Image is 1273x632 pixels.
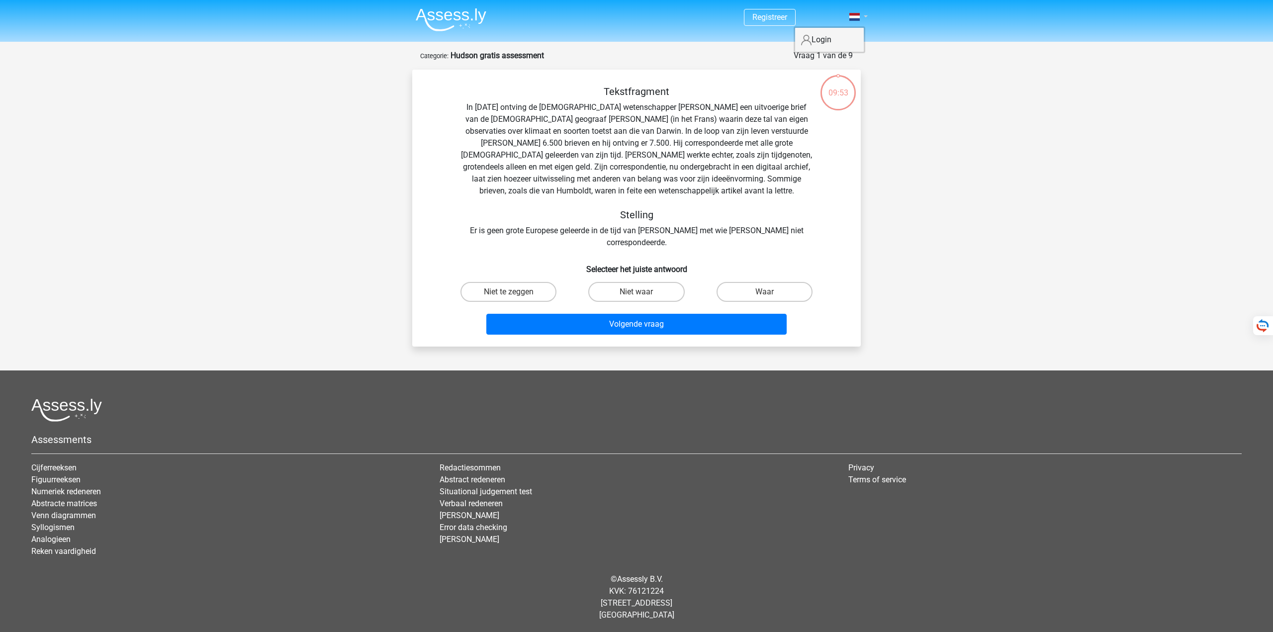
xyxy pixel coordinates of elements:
[440,487,532,496] a: Situational judgement test
[31,463,77,472] a: Cijferreeksen
[31,475,81,484] a: Figuurreeksen
[420,52,449,60] small: Categorie:
[428,257,845,274] h6: Selecteer het juiste antwoord
[31,546,96,556] a: Reken vaardigheid
[819,74,857,99] div: 09:53
[31,487,101,496] a: Numeriek redeneren
[460,209,813,221] h5: Stelling
[440,523,507,532] a: Error data checking
[460,86,813,97] h5: Tekstfragment
[588,282,684,302] label: Niet waar
[440,511,499,520] a: [PERSON_NAME]
[31,511,96,520] a: Venn diagrammen
[848,463,874,472] a: Privacy
[31,398,102,422] img: Assessly logo
[440,499,503,508] a: Verbaal redeneren
[460,282,556,302] label: Niet te zeggen
[31,535,71,544] a: Analogieen
[794,50,853,62] div: Vraag 1 van de 9
[486,314,787,335] button: Volgende vraag
[717,282,813,302] label: Waar
[848,475,906,484] a: Terms of service
[440,475,505,484] a: Abstract redeneren
[795,32,864,48] a: Login
[31,523,75,532] a: Syllogismen
[617,574,663,584] a: Assessly B.V.
[416,8,486,31] img: Assessly
[440,463,501,472] a: Redactiesommen
[752,12,787,22] a: Registreer
[24,565,1249,629] div: © KVK: 76121224 [STREET_ADDRESS] [GEOGRAPHIC_DATA]
[451,51,544,60] strong: Hudson gratis assessment
[31,499,97,508] a: Abstracte matrices
[428,86,845,249] div: In [DATE] ontving de [DEMOGRAPHIC_DATA] wetenschapper [PERSON_NAME] een uitvoerige brief van de [...
[31,434,1242,446] h5: Assessments
[440,535,499,544] a: [PERSON_NAME]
